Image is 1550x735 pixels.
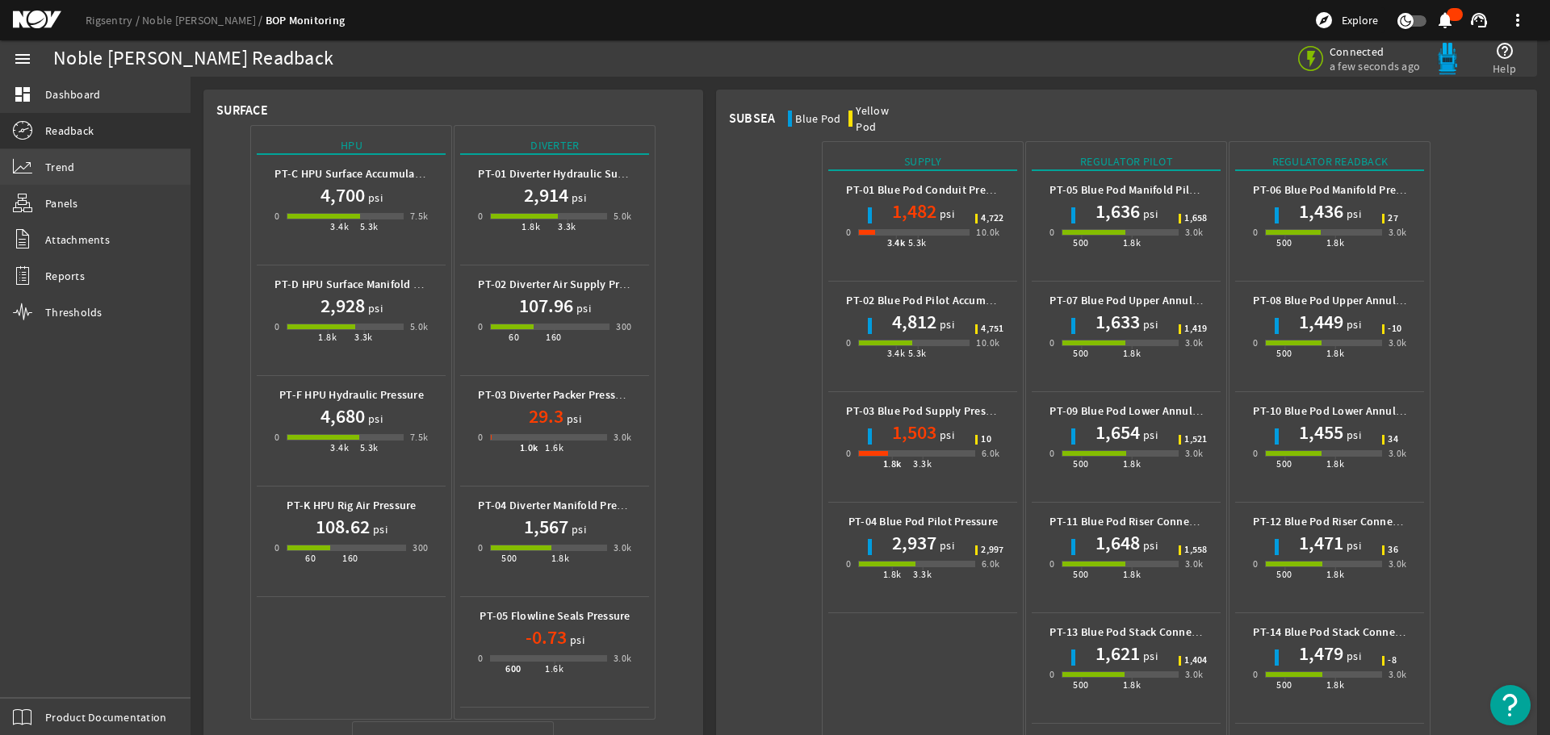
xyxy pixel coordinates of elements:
span: psi [1343,206,1361,222]
div: 3.0k [614,429,632,445]
h1: 1,636 [1095,198,1140,224]
span: psi [365,300,383,316]
div: 7.5k [410,208,429,224]
div: 1.8k [1326,677,1345,693]
span: 4,751 [981,324,1003,334]
span: psi [1343,427,1361,443]
b: PT-09 Blue Pod Lower Annular Pilot Pressure [1049,403,1276,419]
h1: -0.73 [526,624,567,650]
a: Rigsentry [86,13,142,27]
div: 500 [1073,345,1088,361]
span: 1,558 [1184,545,1207,555]
div: Diverter [460,137,649,155]
div: 0 [478,208,483,224]
div: 3.3k [913,456,932,472]
div: 1.8k [1123,235,1142,251]
div: 10.0k [976,335,999,351]
div: 0 [846,556,851,572]
span: Attachments [45,232,110,248]
div: 6.0k [982,445,1000,461]
div: 1.8k [1326,566,1345,583]
div: 1.8k [883,456,902,472]
div: 1.8k [1123,456,1142,472]
div: 500 [1073,456,1088,472]
div: 0 [1253,666,1258,683]
b: PT-05 Flowline Seals Pressure [480,608,630,624]
b: PT-01 Blue Pod Conduit Pressure [846,182,1012,198]
div: 3.0k [1185,445,1204,461]
h1: 4,680 [320,403,365,429]
div: 0 [846,445,851,461]
span: Explore [1342,12,1378,28]
span: psi [568,521,586,537]
span: psi [1140,427,1158,443]
div: 0 [478,540,483,556]
div: 0 [478,650,483,666]
div: 1.6k [545,440,563,456]
div: 1.8k [1326,235,1345,251]
div: 0 [1049,556,1054,572]
div: 0 [274,319,279,335]
div: 3.0k [614,540,632,556]
span: 2,997 [981,545,1003,555]
span: 4,722 [981,214,1003,223]
div: 3.0k [1185,666,1204,683]
div: 500 [1073,677,1088,693]
button: Open Resource Center [1490,685,1531,725]
span: psi [936,206,954,222]
span: Panels [45,195,78,211]
div: 0 [1253,445,1258,461]
div: 500 [1276,677,1292,693]
b: PT-13 Blue Pod Stack Connector Regulator Pilot Pressure [1049,624,1337,640]
a: Noble [PERSON_NAME] [142,13,266,27]
div: 3.0k [1389,666,1407,683]
div: 0 [1049,224,1054,240]
div: 0 [1253,335,1258,351]
span: 34 [1388,435,1398,445]
div: 3.0k [614,650,632,666]
div: 3.4k [887,345,906,361]
h1: 2,928 [320,293,365,319]
div: 3.4k [887,235,906,251]
b: PT-04 Diverter Manifold Pressure [478,498,643,513]
span: 1,419 [1184,324,1207,334]
mat-icon: support_agent [1469,10,1489,30]
div: 0 [478,319,483,335]
span: 1,521 [1184,435,1207,445]
div: Regulator Pilot [1032,153,1221,171]
span: Readback [45,123,94,139]
div: 160 [546,329,561,345]
b: PT-D HPU Surface Manifold Pressure [274,277,457,292]
div: 0 [1253,224,1258,240]
div: Noble [PERSON_NAME] Readback [53,51,333,67]
div: 3.0k [1185,224,1204,240]
b: PT-14 Blue Pod Stack Connector Regulator Pressure [1253,624,1513,640]
div: Yellow Pod [856,102,909,135]
span: psi [1343,316,1361,332]
span: a few seconds ago [1330,59,1420,73]
span: psi [1140,648,1158,664]
h1: 1,503 [892,420,936,445]
div: 5.3k [360,440,379,456]
div: 3.4k [330,440,349,456]
button: more_vert [1498,1,1537,40]
span: psi [567,632,584,648]
span: psi [370,521,387,537]
span: psi [936,537,954,553]
div: 1.8k [1123,677,1142,693]
span: psi [365,190,383,206]
div: Blue Pod [795,111,840,127]
div: Regulator Readback [1235,153,1424,171]
h1: 1,436 [1299,198,1343,224]
div: 300 [413,540,428,556]
img: Bluepod.svg [1431,43,1464,75]
span: psi [568,190,586,206]
b: PT-11 Blue Pod Riser Connector Regulator Pilot Pressure [1049,514,1334,529]
span: Dashboard [45,86,100,102]
div: 0 [1049,335,1054,351]
div: 3.3k [558,219,576,235]
h1: 1,479 [1299,641,1343,666]
div: 6.0k [982,556,1000,572]
mat-icon: menu [13,49,32,69]
div: 5.3k [360,219,379,235]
